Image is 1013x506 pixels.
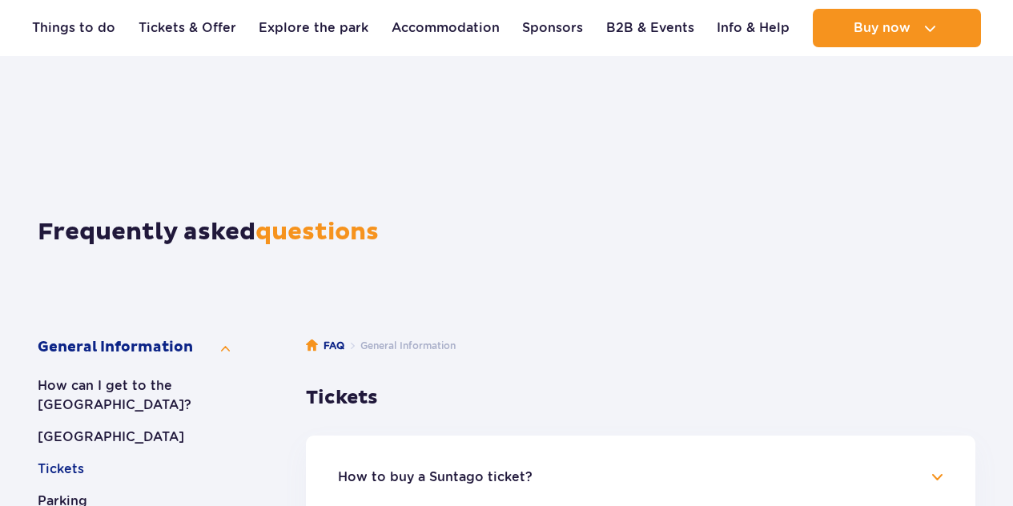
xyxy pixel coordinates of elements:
[306,386,975,410] h3: Tickets
[139,9,236,47] a: Tickets & Offer
[38,428,230,447] button: [GEOGRAPHIC_DATA]
[38,218,975,247] h1: Frequently asked
[38,460,230,479] button: Tickets
[344,338,456,354] li: General Information
[606,9,694,47] a: B2B & Events
[717,9,790,47] a: Info & Help
[306,338,344,354] a: FAQ
[338,470,533,484] button: How to buy a Suntago ticket?
[255,217,379,247] span: questions
[392,9,500,47] a: Accommodation
[38,338,230,357] button: General Information
[813,9,981,47] button: Buy now
[522,9,583,47] a: Sponsors
[38,376,230,415] button: How can I get to the [GEOGRAPHIC_DATA]?
[259,9,368,47] a: Explore the park
[854,21,910,35] span: Buy now
[32,9,115,47] a: Things to do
